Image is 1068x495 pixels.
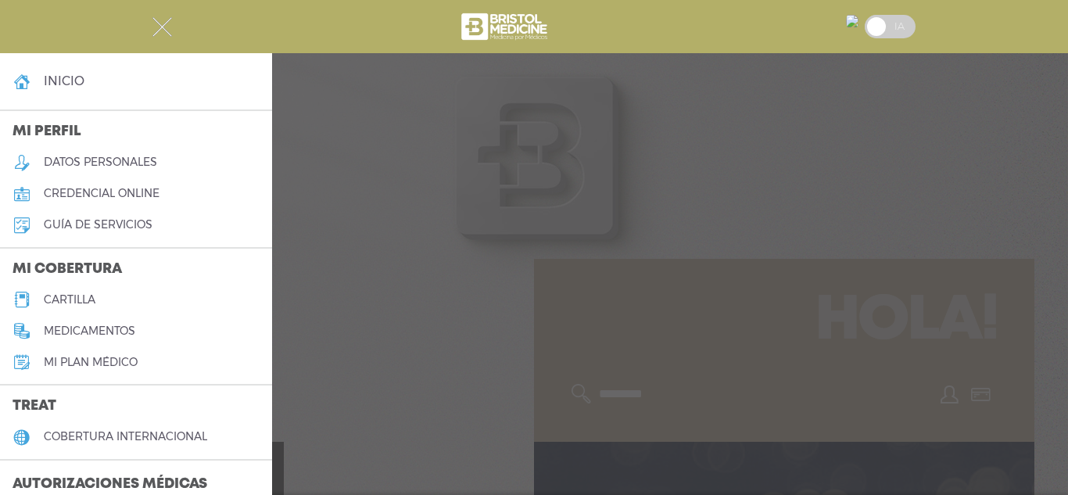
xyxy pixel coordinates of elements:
img: Cober_menu-close-white.svg [152,17,172,37]
h5: Mi plan médico [44,356,138,369]
img: 25617 [846,15,858,27]
img: bristol-medicine-blanco.png [459,8,552,45]
h4: inicio [44,74,84,88]
h5: guía de servicios [44,218,152,231]
h5: medicamentos [44,325,135,338]
h5: credencial online [44,187,159,200]
h5: cartilla [44,293,95,307]
h5: cobertura internacional [44,430,207,443]
h5: datos personales [44,156,157,169]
